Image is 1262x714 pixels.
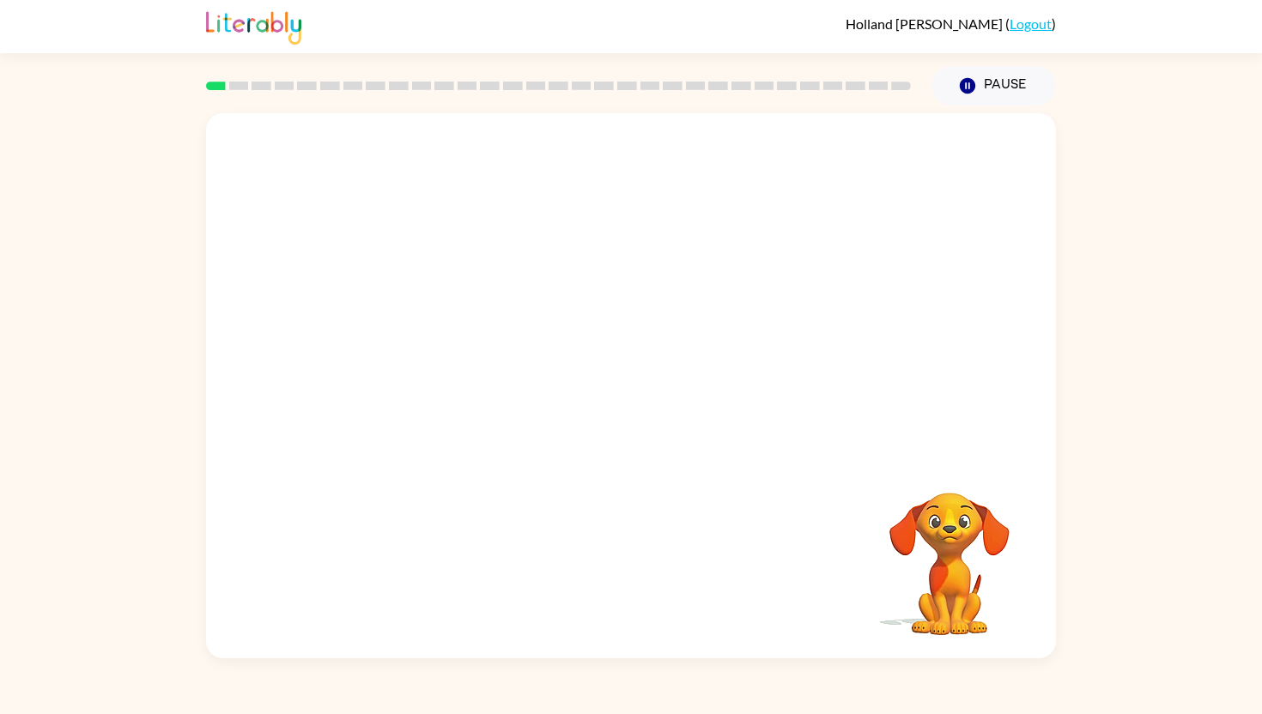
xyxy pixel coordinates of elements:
[206,7,301,45] img: Literably
[931,66,1056,106] button: Pause
[846,15,1056,32] div: ( )
[846,15,1005,32] span: Holland [PERSON_NAME]
[864,466,1035,638] video: Your browser must support playing .mp4 files to use Literably. Please try using another browser.
[1010,15,1052,32] a: Logout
